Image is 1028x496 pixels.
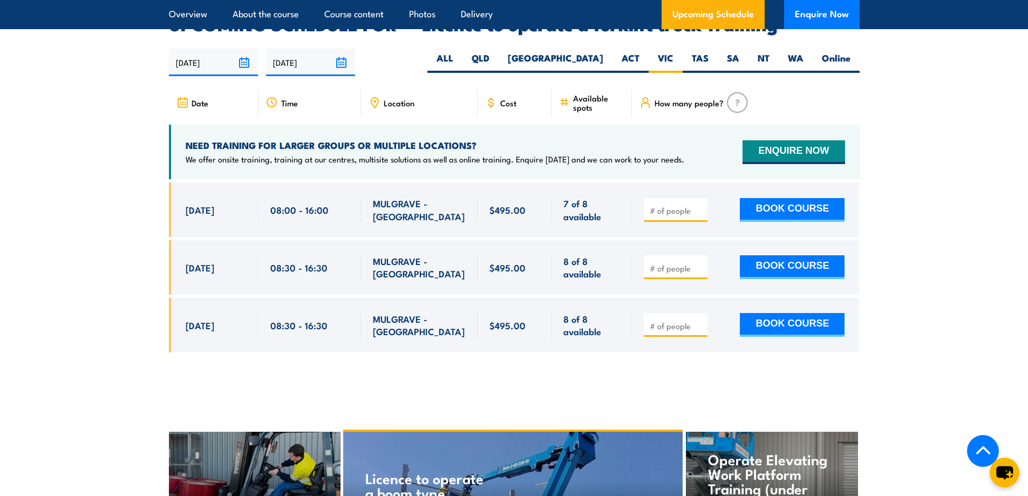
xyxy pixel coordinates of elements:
[169,16,860,31] h2: UPCOMING SCHEDULE FOR - "Licence to operate a forklift truck Training"
[813,52,860,73] label: Online
[740,198,845,222] button: BOOK COURSE
[650,205,704,216] input: # of people
[740,255,845,279] button: BOOK COURSE
[489,261,526,274] span: $495.00
[186,319,214,331] span: [DATE]
[990,458,1019,487] button: chat-button
[612,52,649,73] label: ACT
[718,52,748,73] label: SA
[270,203,329,216] span: 08:00 - 16:00
[563,255,620,280] span: 8 of 8 available
[270,261,328,274] span: 08:30 - 16:30
[743,140,845,164] button: ENQUIRE NOW
[427,52,462,73] label: ALL
[373,197,466,222] span: MULGRAVE - [GEOGRAPHIC_DATA]
[499,52,612,73] label: [GEOGRAPHIC_DATA]
[655,98,724,107] span: How many people?
[650,263,704,274] input: # of people
[748,52,779,73] label: NT
[373,312,466,338] span: MULGRAVE - [GEOGRAPHIC_DATA]
[186,139,684,151] h4: NEED TRAINING FOR LARGER GROUPS OR MULTIPLE LOCATIONS?
[500,98,516,107] span: Cost
[489,203,526,216] span: $495.00
[779,52,813,73] label: WA
[650,321,704,331] input: # of people
[683,52,718,73] label: TAS
[649,52,683,73] label: VIC
[186,261,214,274] span: [DATE]
[462,52,499,73] label: QLD
[169,49,258,76] input: From date
[270,319,328,331] span: 08:30 - 16:30
[384,98,414,107] span: Location
[186,154,684,165] p: We offer onsite training, training at our centres, multisite solutions as well as online training...
[192,98,208,107] span: Date
[266,49,355,76] input: To date
[186,203,214,216] span: [DATE]
[573,93,624,112] span: Available spots
[373,255,466,280] span: MULGRAVE - [GEOGRAPHIC_DATA]
[281,98,298,107] span: Time
[563,197,620,222] span: 7 of 8 available
[740,313,845,337] button: BOOK COURSE
[563,312,620,338] span: 8 of 8 available
[489,319,526,331] span: $495.00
